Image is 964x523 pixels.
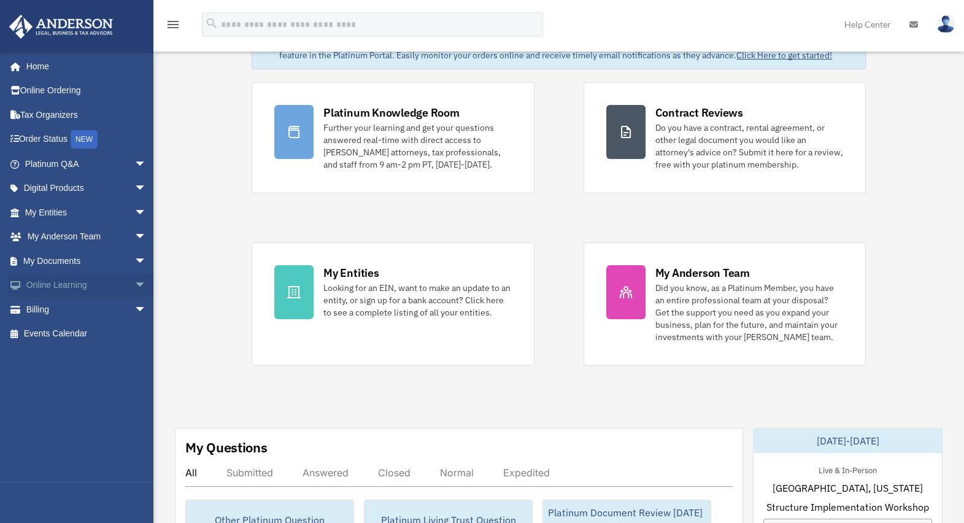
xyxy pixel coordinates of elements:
div: Closed [378,467,411,479]
div: Do you have a contract, rental agreement, or other legal document you would like an attorney's ad... [655,122,843,171]
div: My Entities [323,265,379,281]
div: My Questions [185,438,268,457]
i: menu [166,17,180,32]
div: [DATE]-[DATE] [754,428,942,453]
a: My Entitiesarrow_drop_down [9,200,165,225]
a: My Entities Looking for an EIN, want to make an update to an entity, or sign up for a bank accoun... [252,242,534,366]
a: Order StatusNEW [9,127,165,152]
a: Events Calendar [9,322,165,346]
a: Digital Productsarrow_drop_down [9,176,165,201]
div: Submitted [226,467,273,479]
img: User Pic [936,15,955,33]
a: Home [9,54,159,79]
div: NEW [71,130,98,149]
div: Normal [440,467,474,479]
img: Anderson Advisors Platinum Portal [6,15,117,39]
div: Did you know, as a Platinum Member, you have an entire professional team at your disposal? Get th... [655,282,843,343]
a: My Anderson Teamarrow_drop_down [9,225,165,249]
div: All [185,467,197,479]
a: My Documentsarrow_drop_down [9,249,165,273]
span: [GEOGRAPHIC_DATA], [US_STATE] [773,481,923,495]
a: Contract Reviews Do you have a contract, rental agreement, or other legal document you would like... [584,82,866,193]
span: arrow_drop_down [134,225,159,250]
a: Online Learningarrow_drop_down [9,273,165,298]
div: My Anderson Team [655,265,750,281]
span: Structure Implementation Workshop [766,500,929,514]
i: search [205,17,218,30]
a: Billingarrow_drop_down [9,297,165,322]
div: Live & In-Person [809,463,887,476]
div: Contract Reviews [655,105,743,120]
a: Tax Organizers [9,103,165,127]
a: Online Ordering [9,79,165,103]
a: Platinum Knowledge Room Further your learning and get your questions answered real-time with dire... [252,82,534,193]
span: arrow_drop_down [134,152,159,177]
div: Expedited [503,467,550,479]
a: Click Here to get started! [736,50,832,61]
a: menu [166,21,180,32]
div: Further your learning and get your questions answered real-time with direct access to [PERSON_NAM... [323,122,511,171]
span: arrow_drop_down [134,176,159,201]
span: arrow_drop_down [134,200,159,225]
span: arrow_drop_down [134,273,159,298]
span: arrow_drop_down [134,297,159,322]
div: Platinum Knowledge Room [323,105,460,120]
div: Looking for an EIN, want to make an update to an entity, or sign up for a bank account? Click her... [323,282,511,319]
span: arrow_drop_down [134,249,159,274]
a: My Anderson Team Did you know, as a Platinum Member, you have an entire professional team at your... [584,242,866,366]
div: Answered [303,467,349,479]
a: Platinum Q&Aarrow_drop_down [9,152,165,176]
